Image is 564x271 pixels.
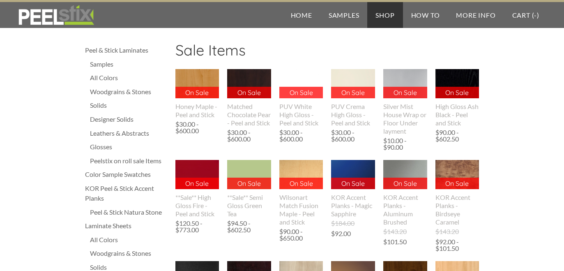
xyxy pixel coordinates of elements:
[227,160,271,218] a: On Sale **Sale** Semi Gloss Green Tea
[403,2,448,28] a: How To
[279,129,323,142] div: $30.00 - $600.00
[90,128,167,138] a: Leathers & Abstracts
[175,87,219,98] p: On Sale
[227,102,271,127] div: Matched Chocolate Pear - Peel and Stick
[331,129,375,142] div: $30.00 - $600.00
[227,178,271,189] p: On Sale
[383,87,427,98] p: On Sale
[279,178,323,189] p: On Sale
[435,146,479,203] img: s832171791223022656_p738_i5_w270.jpeg
[331,69,375,127] a: On Sale PUV Crema High Gloss - Peel and Stick
[435,160,479,226] a: On Sale KOR Accent Planks - Birdseye Caramel
[175,160,219,218] a: On Sale **Sale** High Gloss Fire - Peel and Stick
[331,69,375,99] img: s832171791223022656_p706_i1_w390.jpeg
[448,2,504,28] a: More Info
[175,102,219,119] div: Honey Maple - Peel and Stick
[90,87,167,97] a: Woodgrains & Stones
[383,228,407,235] div: $143.20
[279,228,323,241] div: $90.00 - $650.00
[85,221,167,231] a: Laminate Sheets
[175,69,219,118] a: On Sale Honey Maple - Peel and Stick
[85,45,167,55] a: Peel & Stick Laminates
[175,121,219,134] div: $30.00 - $600.00
[331,102,375,127] div: PUV Crema High Gloss - Peel and Stick
[85,183,167,203] a: KOR Peel & Stick Accent Planks
[331,193,375,218] div: KOR Accent Planks - Magic Sapphire
[331,178,375,189] p: On Sale
[16,5,96,25] img: REFACE SUPPLIES
[367,2,403,28] a: Shop
[435,69,479,98] img: s832171791223022656_p497_i1_w400.jpeg
[227,69,271,127] a: On Sale Matched Chocolate Pear - Peel and Stick
[90,235,167,245] a: All Colors
[435,193,479,226] div: KOR Accent Planks - Birdseye Caramel
[283,2,320,28] a: Home
[90,73,167,83] a: All Colors
[331,230,351,237] div: $92.00
[435,69,479,127] a: On Sale High Gloss Ash Black - Peel and Stick
[90,100,167,110] a: Solids
[320,2,368,28] a: Samples
[227,193,271,218] div: **Sale** Semi Gloss Green Tea
[175,193,219,218] div: **Sale** High Gloss Fire - Peel and Stick
[279,87,323,98] p: On Sale
[227,87,271,98] p: On Sale
[85,169,167,179] a: Color Sample Swatches
[435,239,479,252] div: $92.00 - $101.50
[175,160,219,189] img: s832171791223022656_p500_i1_w400.jpeg
[90,156,167,166] a: Peelstix on roll sale Items
[175,220,219,233] div: $120.50 - $773.00
[279,160,323,189] img: s832171791223022656_p599_i1_w400.jpeg
[279,69,323,98] img: s832171791223022656_p540_i1_w400.jpeg
[90,207,167,217] a: Peel & Stick Natura Stone
[279,102,323,127] div: PUV White High Gloss - Peel and Stick
[279,69,323,127] a: On Sale PUV White High Gloss - Peel and Stick
[90,59,167,69] a: Samples
[504,2,548,28] a: Cart (-)
[435,178,479,189] p: On Sale
[383,193,427,226] div: KOR Accent Planks - Aluminum Brushed
[175,41,479,65] h2: Sale Items
[331,142,375,208] img: s832171791223022656_p732_i3_w233.jpeg
[331,87,375,98] p: On Sale
[383,239,407,245] div: $101.50
[331,220,355,227] div: $184.00
[227,220,271,233] div: $94.50 - $602.50
[227,69,271,98] img: s832171791223022656_p705_i1_w400.jpeg
[383,160,427,226] a: On Sale KOR Accent Planks - Aluminum Brushed
[383,69,427,98] img: s832171791223022656_p532_i1_w400.jpeg
[435,102,479,127] div: High Gloss Ash Black - Peel and Stick
[383,102,427,135] div: Silver Mist House Wrap or Floor Under layment
[227,153,271,197] img: s832171791223022656_p897_i3_w500.jpeg
[383,69,427,135] a: On Sale Silver Mist House Wrap or Floor Under layment
[331,160,375,218] a: On Sale KOR Accent Planks - Magic Sapphire
[90,248,167,258] a: Woodgrains & Stones
[435,228,459,235] div: $143.20
[175,178,219,189] p: On Sale
[383,137,427,151] div: $10.00 - $90.00
[279,160,323,226] a: On Sale Wilsonart Match Fusion Maple - Peel and Stick
[534,11,537,19] span: -
[90,142,167,152] a: Glosses
[90,114,167,124] a: Designer Solids
[383,142,427,208] img: s832171791223022656_p736_i4_w233.jpeg
[227,129,271,142] div: $30.00 - $600.00
[435,129,479,142] div: $90.00 - $602.50
[279,193,323,226] div: Wilsonart Match Fusion Maple - Peel and Stick
[175,69,219,98] img: s832171791223022656_p649_i2_w432.jpeg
